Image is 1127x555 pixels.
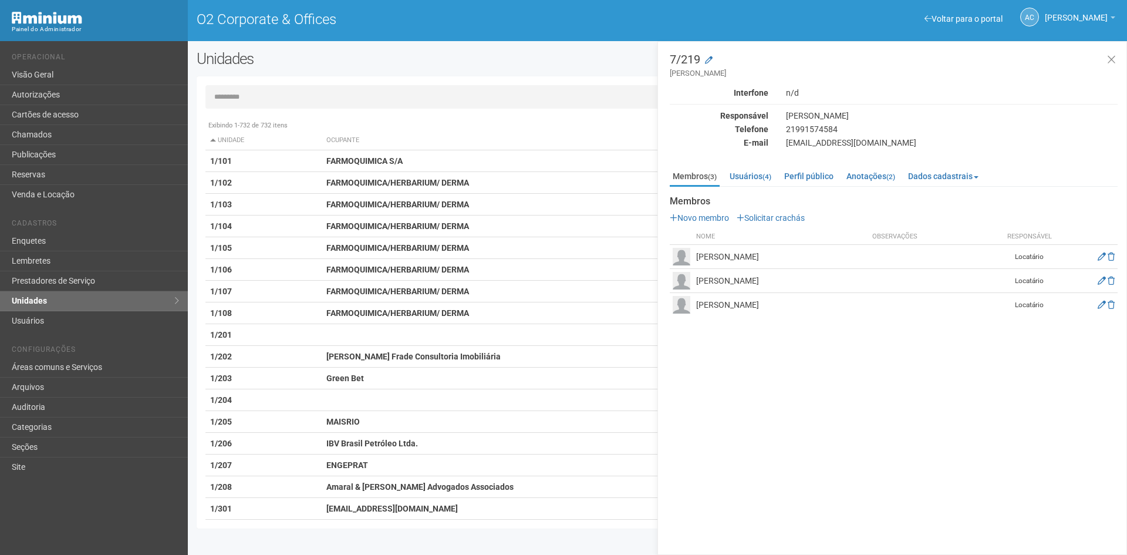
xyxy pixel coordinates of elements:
[1108,276,1115,285] a: Excluir membro
[843,167,898,185] a: Anotações(2)
[869,229,1000,245] th: Observações
[210,265,232,274] strong: 1/106
[670,167,720,187] a: Membros(3)
[326,417,360,426] strong: MAISRIO
[673,248,690,265] img: user.png
[210,417,232,426] strong: 1/205
[1045,15,1115,24] a: [PERSON_NAME]
[693,245,869,269] td: [PERSON_NAME]
[326,178,469,187] strong: FARMOQUIMICA/HERBARIUM/ DERMA
[708,173,717,181] small: (3)
[924,14,1003,23] a: Voltar para o portal
[326,243,469,253] strong: FARMOQUIMICA/HERBARIUM/ DERMA
[210,504,232,513] strong: 1/301
[670,196,1118,207] strong: Membros
[1108,252,1115,261] a: Excluir membro
[326,156,403,166] strong: FARMOQUIMICA S/A
[661,88,777,98] div: Interfone
[693,269,869,293] td: [PERSON_NAME]
[12,345,179,358] li: Configurações
[210,200,232,209] strong: 1/103
[693,293,869,317] td: [PERSON_NAME]
[727,167,774,185] a: Usuários(4)
[705,55,713,66] a: Modificar a unidade
[326,308,469,318] strong: FARMOQUIMICA/HERBARIUM/ DERMA
[670,53,1118,79] h3: 7/219
[1000,269,1059,293] td: Locatário
[326,439,418,448] strong: IBV Brasil Petróleo Ltda.
[210,439,232,448] strong: 1/206
[905,167,981,185] a: Dados cadastrais
[326,352,501,361] strong: [PERSON_NAME] Frade Consultoria Imobiliária
[326,200,469,209] strong: FARMOQUIMICA/HERBARIUM/ DERMA
[12,24,179,35] div: Painel do Administrador
[197,50,571,68] h2: Unidades
[205,131,322,150] th: Unidade: activate to sort column descending
[326,504,458,513] strong: [EMAIL_ADDRESS][DOMAIN_NAME]
[210,308,232,318] strong: 1/108
[661,110,777,121] div: Responsável
[673,296,690,314] img: user.png
[670,213,729,223] a: Novo membro
[1000,245,1059,269] td: Locatário
[1098,300,1106,310] a: Editar membro
[210,352,232,361] strong: 1/202
[661,124,777,134] div: Telefone
[661,137,777,148] div: E-mail
[210,330,232,339] strong: 1/201
[210,482,232,492] strong: 1/208
[1020,8,1039,26] a: AC
[12,53,179,65] li: Operacional
[762,173,771,181] small: (4)
[210,460,232,470] strong: 1/207
[777,124,1126,134] div: 21991574584
[326,265,469,274] strong: FARMOQUIMICA/HERBARIUM/ DERMA
[326,374,364,383] strong: Green Bet
[781,167,836,185] a: Perfil público
[886,173,895,181] small: (2)
[322,131,720,150] th: Ocupante: activate to sort column ascending
[1000,293,1059,317] td: Locatário
[1098,252,1106,261] a: Editar membro
[210,374,232,383] strong: 1/203
[1098,276,1106,285] a: Editar membro
[210,221,232,231] strong: 1/104
[326,221,469,231] strong: FARMOQUIMICA/HERBARIUM/ DERMA
[210,156,232,166] strong: 1/101
[210,178,232,187] strong: 1/102
[693,229,869,245] th: Nome
[777,88,1126,98] div: n/d
[1000,229,1059,245] th: Responsável
[210,287,232,296] strong: 1/107
[670,68,1118,79] small: [PERSON_NAME]
[197,12,649,27] h1: O2 Corporate & Offices
[12,219,179,231] li: Cadastros
[205,120,1109,131] div: Exibindo 1-732 de 732 itens
[737,213,805,223] a: Solicitar crachás
[12,12,82,24] img: Minium
[1108,300,1115,310] a: Excluir membro
[210,395,232,405] strong: 1/204
[777,110,1126,121] div: [PERSON_NAME]
[777,137,1126,148] div: [EMAIL_ADDRESS][DOMAIN_NAME]
[326,287,469,296] strong: FARMOQUIMICA/HERBARIUM/ DERMA
[210,243,232,253] strong: 1/105
[326,460,368,470] strong: ENGEPRAT
[673,272,690,290] img: user.png
[1045,2,1108,22] span: Ana Carla de Carvalho Silva
[326,482,514,492] strong: Amaral & [PERSON_NAME] Advogados Associados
